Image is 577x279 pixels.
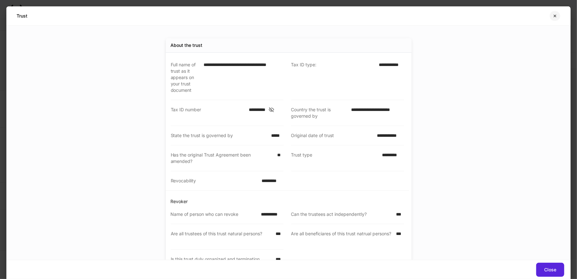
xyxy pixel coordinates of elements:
[544,268,556,272] div: Close
[171,178,258,184] div: Revocability
[17,13,27,19] h5: Trust
[171,198,409,205] p: Revoker
[291,106,348,119] div: Country the trust is governed by
[171,152,274,165] div: Has the original Trust Agreement been amended?
[291,152,378,165] div: Trust type
[291,211,393,217] div: Can the trustees act independently?
[291,132,373,139] div: Original date of trust
[171,211,257,217] div: Name of person who can revoke
[291,62,375,93] div: Tax ID type:
[171,42,203,48] div: About the trust
[171,106,245,119] div: Tax ID number
[291,231,393,243] div: Are all beneficiares of this trust natrual persons?
[171,62,200,93] div: Full name of trust as it appears on your trust document
[171,256,272,269] div: Is this trust duly organized and termination provision complies with applicable law?
[536,263,564,277] button: Close
[171,132,267,139] div: State the trust is governed by
[171,231,272,243] div: Are all trustees of this trust natural persons?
